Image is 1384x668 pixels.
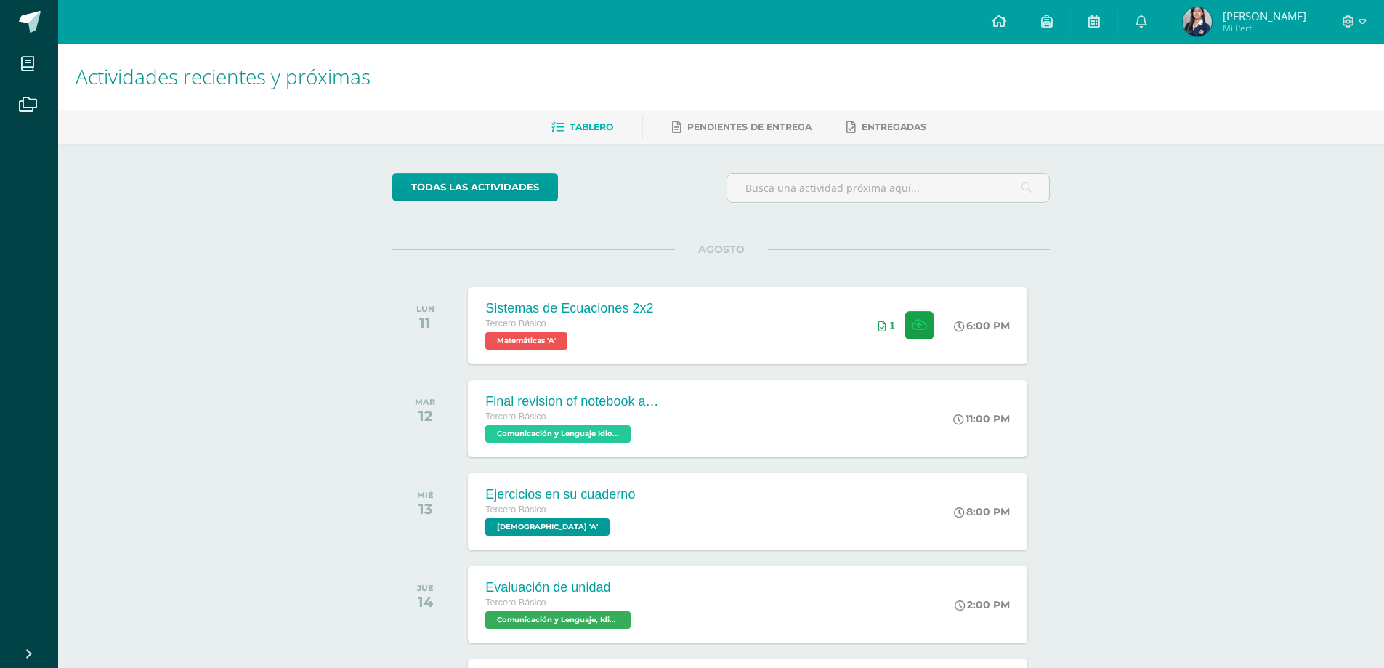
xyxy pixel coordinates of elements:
[417,583,434,593] div: JUE
[551,116,613,139] a: Tablero
[416,304,434,314] div: LUN
[485,487,635,502] div: Ejercicios en su cuaderno
[675,243,768,256] span: AGOSTO
[485,301,653,316] div: Sistemas de Ecuaciones 2x2
[485,611,631,629] span: Comunicación y Lenguaje, Idioma Español 'A'
[485,597,546,608] span: Tercero Básico
[415,397,435,407] div: MAR
[416,314,434,331] div: 11
[417,593,434,611] div: 14
[417,500,434,518] div: 13
[485,425,631,443] span: Comunicación y Lenguaje Idioma Extranjero Inglés 'A'
[392,173,558,201] a: todas las Actividades
[1223,9,1306,23] span: [PERSON_NAME]
[1223,22,1306,34] span: Mi Perfil
[485,518,610,536] span: Evangelización 'A'
[954,319,1010,332] div: 6:00 PM
[846,116,926,139] a: Entregadas
[485,411,546,422] span: Tercero Básico
[955,598,1010,611] div: 2:00 PM
[485,318,546,329] span: Tercero Básico
[485,504,546,515] span: Tercero Básico
[727,174,1049,202] input: Busca una actividad próxima aquí...
[417,490,434,500] div: MIÉ
[76,63,371,90] span: Actividades recientes y próximas
[953,412,1010,425] div: 11:00 PM
[862,121,926,132] span: Entregadas
[485,394,660,409] div: Final revision of notebook and book
[485,580,634,595] div: Evaluación de unidad
[889,320,895,331] span: 1
[672,116,812,139] a: Pendientes de entrega
[687,121,812,132] span: Pendientes de entrega
[415,407,435,424] div: 12
[878,320,895,331] div: Archivos entregados
[1183,7,1212,36] img: d193ac837ee24942bc2da92aa6fa4b96.png
[954,505,1010,518] div: 8:00 PM
[570,121,613,132] span: Tablero
[485,332,567,350] span: Matemáticas 'A'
